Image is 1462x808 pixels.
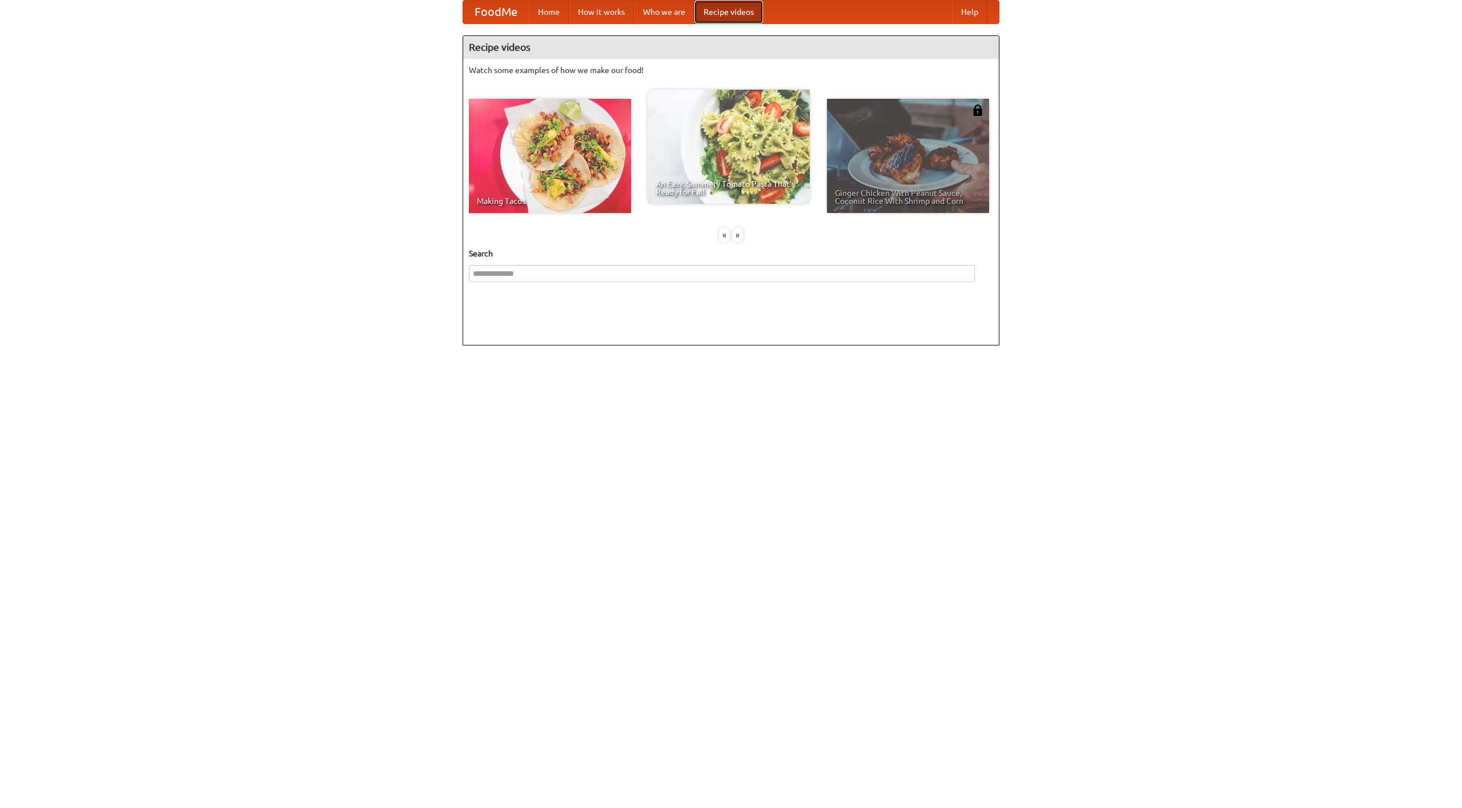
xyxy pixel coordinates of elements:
a: Recipe videos [694,1,763,23]
p: Watch some examples of how we make our food! [469,65,993,76]
a: How it works [569,1,634,23]
a: FoodMe [463,1,529,23]
h4: Recipe videos [463,36,999,59]
span: An Easy, Summery Tomato Pasta That's Ready for Fall [656,180,802,196]
div: » [733,228,743,242]
img: 483408.png [972,104,983,116]
a: An Easy, Summery Tomato Pasta That's Ready for Fall [648,90,810,204]
div: « [719,228,729,242]
a: Help [952,1,987,23]
h5: Search [469,248,993,259]
span: Making Tacos [477,197,623,205]
a: Making Tacos [469,99,631,213]
a: Who we are [634,1,694,23]
a: Home [529,1,569,23]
